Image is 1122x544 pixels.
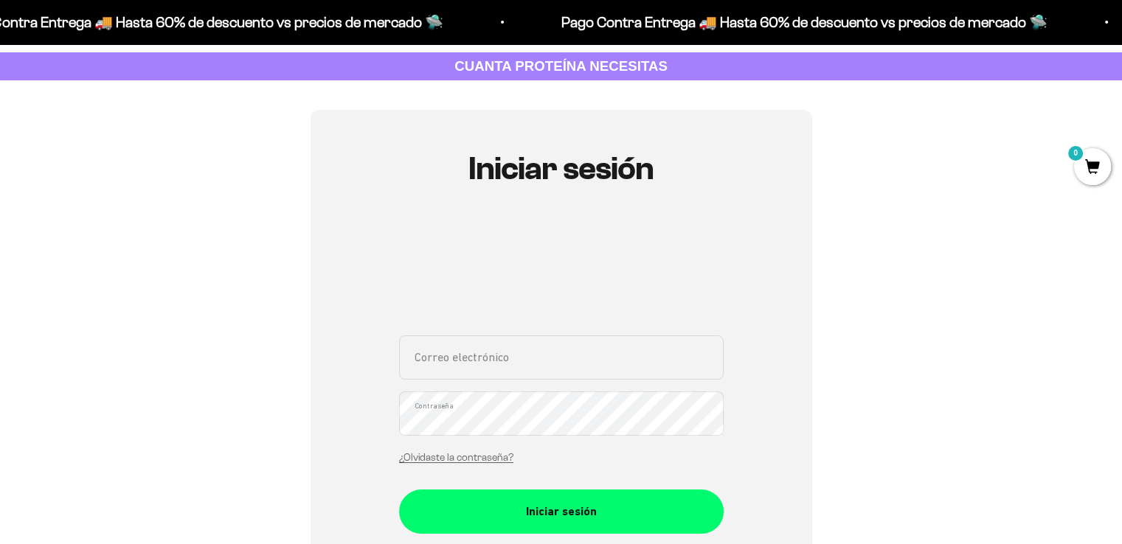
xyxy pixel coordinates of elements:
a: ¿Olvidaste la contraseña? [399,452,513,463]
h1: Iniciar sesión [399,151,724,186]
strong: CUANTA PROTEÍNA NECESITAS [454,58,668,74]
p: Pago Contra Entrega 🚚 Hasta 60% de descuento vs precios de mercado 🛸 [561,10,1047,34]
iframe: Social Login Buttons [399,230,724,318]
mark: 0 [1067,144,1084,162]
button: Iniciar sesión [399,489,724,534]
a: 0 [1074,160,1111,176]
div: Iniciar sesión [429,502,694,521]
